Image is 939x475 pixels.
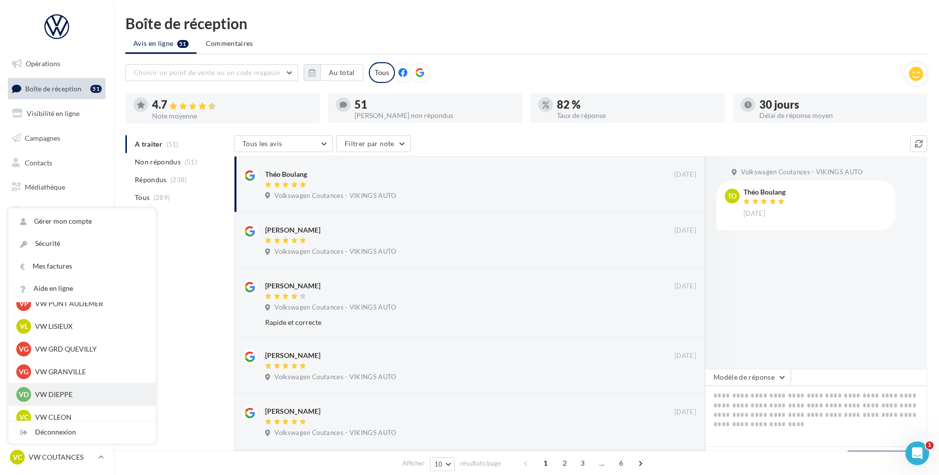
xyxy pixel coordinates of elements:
[35,299,144,309] p: VW PONT AUDEMER
[185,158,197,166] span: (51)
[905,441,929,465] iframe: Intercom live chat
[25,183,65,191] span: Médiathèque
[274,192,396,200] span: Volkswagen Coutances - VIKINGS AUTO
[6,259,108,288] a: Campagnes DataOnDemand
[19,367,29,377] span: VG
[13,452,22,462] span: VC
[6,103,108,124] a: Visibilité en ligne
[25,207,58,216] span: Calendrier
[170,176,187,184] span: (238)
[759,99,919,110] div: 30 jours
[6,128,108,149] a: Campagnes
[152,99,312,111] div: 4.7
[6,53,108,74] a: Opérations
[19,299,29,309] span: VP
[674,170,696,179] span: [DATE]
[242,139,282,148] span: Tous les avis
[336,135,411,152] button: Filtrer par note
[274,429,396,437] span: Volkswagen Coutances - VIKINGS AUTO
[265,317,632,327] div: Rapide et correcte
[35,412,144,422] p: VW CLEON
[369,62,395,83] div: Tous
[304,64,363,81] button: Au total
[27,109,79,118] span: Visibilité en ligne
[25,84,81,92] span: Boîte de réception
[206,39,253,48] span: Commentaires
[265,351,320,360] div: [PERSON_NAME]
[154,194,170,201] span: (289)
[460,459,501,468] span: résultats/page
[354,112,514,119] div: [PERSON_NAME] non répondus
[557,455,573,471] span: 2
[674,282,696,291] span: [DATE]
[35,321,144,331] p: VW LISIEUX
[265,406,320,416] div: [PERSON_NAME]
[8,421,156,443] div: Déconnexion
[35,390,144,399] p: VW DIEPPE
[674,352,696,360] span: [DATE]
[274,247,396,256] span: Volkswagen Coutances - VIKINGS AUTO
[594,455,610,471] span: ...
[557,99,717,110] div: 82 %
[728,191,737,201] span: To
[135,175,167,185] span: Répondus
[8,277,156,300] a: Aide en ligne
[8,255,156,277] a: Mes factures
[274,303,396,312] span: Volkswagen Coutances - VIKINGS AUTO
[8,233,156,255] a: Sécurité
[125,64,298,81] button: Choisir un point de vente ou un code magasin
[743,189,787,196] div: Théo Boulang
[926,441,934,449] span: 1
[674,226,696,235] span: [DATE]
[134,68,280,77] span: Choisir un point de vente ou un code magasin
[152,113,312,119] div: Note moyenne
[265,169,307,179] div: Théo Boulang
[320,64,363,81] button: Au total
[354,99,514,110] div: 51
[29,452,94,462] p: VW COUTANCES
[6,177,108,198] a: Médiathèque
[538,455,553,471] span: 1
[19,412,29,422] span: VC
[6,153,108,173] a: Contacts
[20,321,28,331] span: VL
[741,168,862,177] span: Volkswagen Coutances - VIKINGS AUTO
[402,459,425,468] span: Afficher
[265,281,320,291] div: [PERSON_NAME]
[8,210,156,233] a: Gérer mon compte
[90,85,102,93] div: 51
[35,367,144,377] p: VW GRANVILLE
[25,158,52,166] span: Contacts
[430,457,455,471] button: 10
[674,408,696,417] span: [DATE]
[6,226,108,255] a: PLV et print personnalisable
[35,344,144,354] p: VW GRD QUEVILLY
[705,369,791,386] button: Modèle de réponse
[434,460,443,468] span: 10
[274,373,396,382] span: Volkswagen Coutances - VIKINGS AUTO
[575,455,590,471] span: 3
[6,78,108,99] a: Boîte de réception51
[135,157,181,167] span: Non répondus
[125,16,927,31] div: Boîte de réception
[135,193,150,202] span: Tous
[743,209,765,218] span: [DATE]
[234,135,333,152] button: Tous les avis
[557,112,717,119] div: Taux de réponse
[265,225,320,235] div: [PERSON_NAME]
[6,201,108,222] a: Calendrier
[19,390,29,399] span: VD
[8,448,106,467] a: VC VW COUTANCES
[25,134,60,142] span: Campagnes
[759,112,919,119] div: Délai de réponse moyen
[26,59,60,68] span: Opérations
[19,344,29,354] span: VG
[613,455,629,471] span: 6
